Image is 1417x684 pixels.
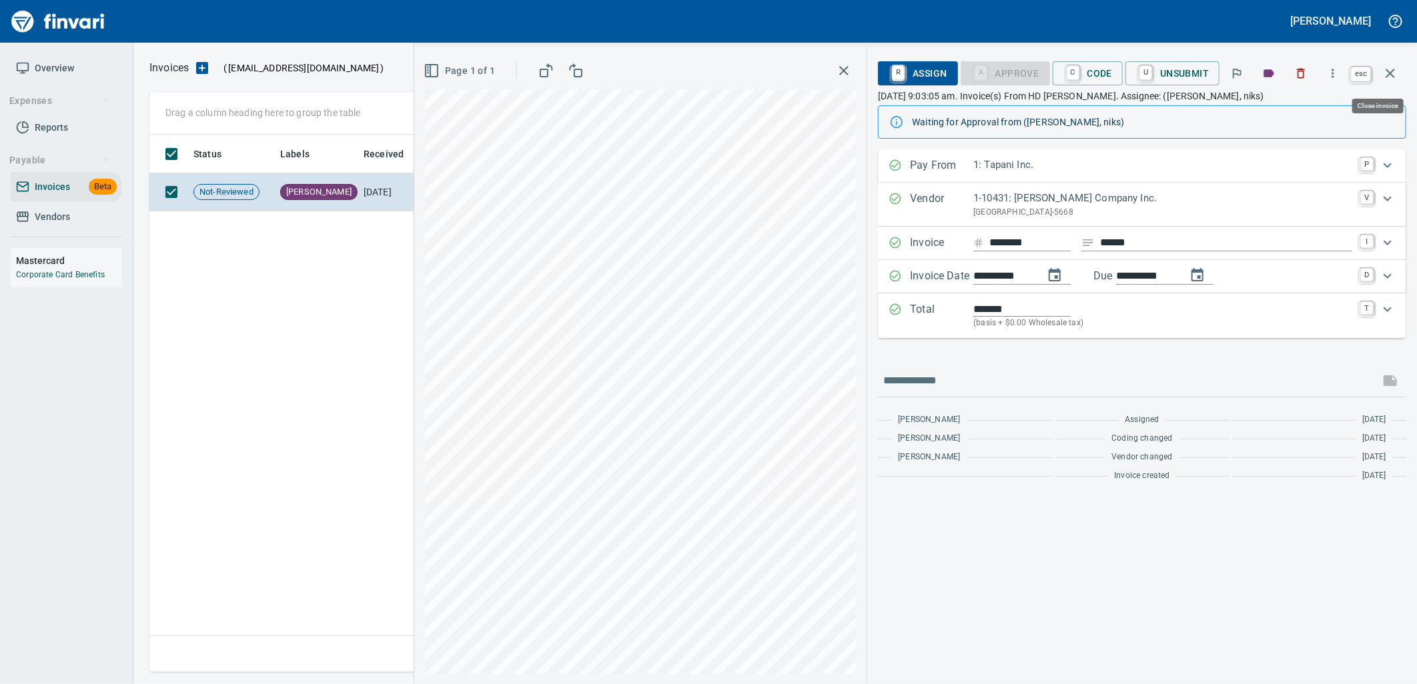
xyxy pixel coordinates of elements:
[878,293,1406,338] div: Expand
[1362,413,1386,427] span: [DATE]
[1114,469,1170,483] span: Invoice created
[973,235,984,251] svg: Invoice number
[889,62,947,85] span: Assign
[35,179,70,195] span: Invoices
[1360,301,1374,315] a: T
[89,179,117,195] span: Beta
[364,146,421,162] span: Received
[898,413,960,427] span: [PERSON_NAME]
[1125,61,1220,85] button: UUnsubmit
[1360,191,1374,204] a: V
[16,270,105,279] a: Corporate Card Benefits
[364,146,404,162] span: Received
[426,63,495,79] span: Page 1 of 1
[1067,65,1079,80] a: C
[11,202,122,232] a: Vendors
[215,61,384,75] p: ( )
[358,173,432,211] td: [DATE]
[35,209,70,225] span: Vendors
[961,67,1050,78] div: Coding Required
[1291,14,1371,28] h5: [PERSON_NAME]
[910,235,973,252] p: Invoice
[1111,432,1172,445] span: Coding changed
[912,110,1395,134] div: Waiting for Approval from ([PERSON_NAME], niks)
[1125,413,1159,427] span: Assigned
[280,146,327,162] span: Labels
[910,191,973,219] p: Vendor
[189,60,215,76] button: Upload an Invoice
[11,53,122,83] a: Overview
[898,451,960,464] span: [PERSON_NAME]
[898,432,960,445] span: [PERSON_NAME]
[973,317,1352,330] p: (basis + $0.00 Wholesale tax)
[1362,432,1386,445] span: [DATE]
[280,146,310,162] span: Labels
[1182,259,1214,291] button: change due date
[973,191,1352,206] p: 1-10431: [PERSON_NAME] Company Inc.
[149,60,189,76] nav: breadcrumb
[1053,61,1123,85] button: CCode
[1360,268,1374,281] a: D
[16,253,122,268] h6: Mastercard
[193,146,221,162] span: Status
[1286,59,1316,88] button: Discard
[1351,67,1371,81] a: esc
[1362,451,1386,464] span: [DATE]
[892,65,905,80] a: R
[910,268,973,285] p: Invoice Date
[878,183,1406,227] div: Expand
[973,206,1352,219] p: [GEOGRAPHIC_DATA]-5668
[35,60,74,77] span: Overview
[149,60,189,76] p: Invoices
[281,186,357,199] span: [PERSON_NAME]
[11,172,122,202] a: InvoicesBeta
[35,119,68,136] span: Reports
[1111,451,1172,464] span: Vendor changed
[878,89,1406,103] p: [DATE] 9:03:05 am. Invoice(s) From HD [PERSON_NAME]. Assignee: ([PERSON_NAME], niks)
[878,61,957,85] button: RAssign
[973,157,1352,173] p: 1: Tapani Inc.
[1136,62,1209,85] span: Unsubmit
[165,106,361,119] p: Drag a column heading here to group the table
[1374,365,1406,397] span: This records your message into the invoice and notifies anyone mentioned
[878,227,1406,260] div: Expand
[878,149,1406,183] div: Expand
[421,59,500,83] button: Page 1 of 1
[8,5,108,37] img: Finvari
[227,61,380,75] span: [EMAIL_ADDRESS][DOMAIN_NAME]
[1360,235,1374,248] a: I
[194,186,259,199] span: Not-Reviewed
[1093,268,1157,284] p: Due
[1288,11,1374,31] button: [PERSON_NAME]
[910,157,973,175] p: Pay From
[1063,62,1113,85] span: Code
[878,260,1406,293] div: Expand
[1139,65,1152,80] a: U
[1318,59,1348,88] button: More
[1254,59,1284,88] button: Labels
[9,152,110,169] span: Payable
[1222,59,1252,88] button: Flag
[9,93,110,109] span: Expenses
[4,89,115,113] button: Expenses
[1081,236,1095,249] svg: Invoice description
[910,301,973,330] p: Total
[193,146,239,162] span: Status
[11,113,122,143] a: Reports
[4,148,115,173] button: Payable
[1039,259,1071,291] button: change date
[1362,469,1386,483] span: [DATE]
[1360,157,1374,171] a: P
